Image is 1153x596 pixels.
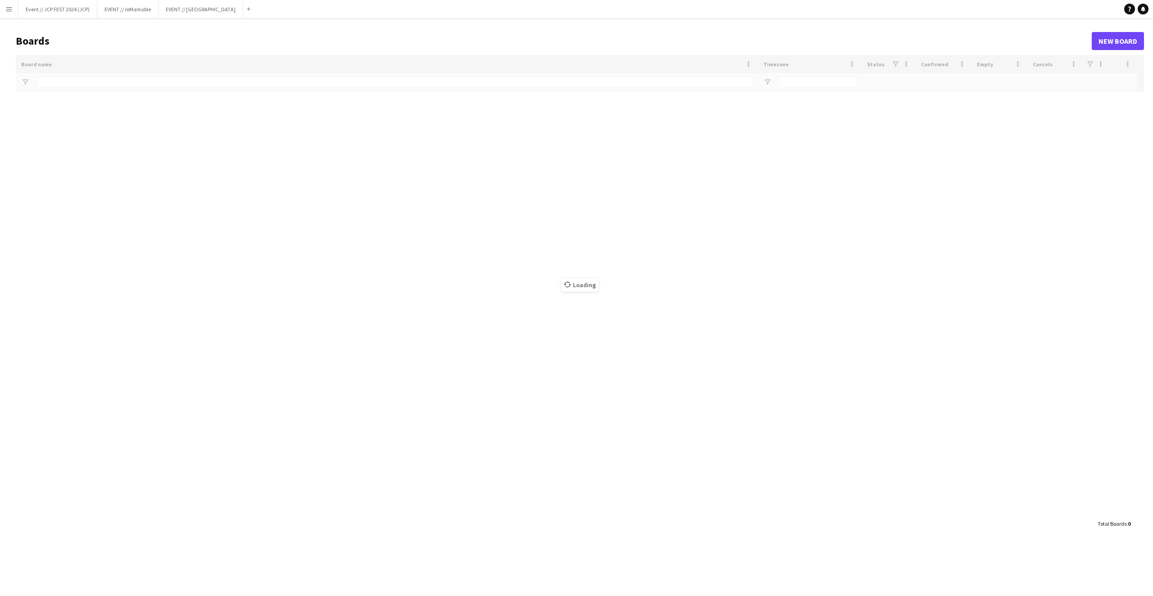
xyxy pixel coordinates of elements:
[1128,520,1130,527] span: 0
[1092,32,1144,50] a: New Board
[561,278,599,292] span: Loading
[159,0,243,18] button: EVENT // [GEOGRAPHIC_DATA]
[1098,520,1126,527] span: Total Boards
[97,0,159,18] button: EVENT // reMarkable
[18,0,97,18] button: Event // JCP FEST 2024 (JCP)
[1098,515,1130,532] div: :
[16,34,1092,48] h1: Boards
